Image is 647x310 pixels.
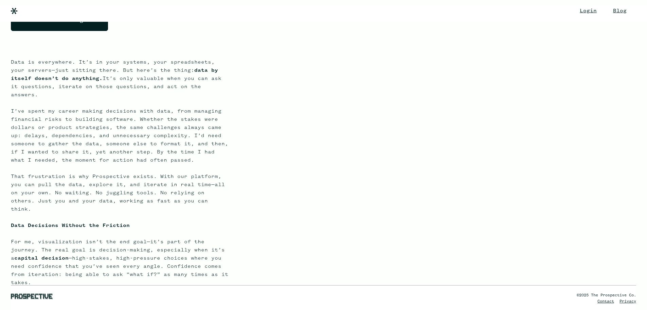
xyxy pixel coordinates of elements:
[11,223,130,228] strong: Data Decisions Without the Friction
[11,68,218,81] strong: data by itself doesn’t do anything.
[619,299,636,304] a: Privacy
[14,256,69,261] strong: capital decision
[597,299,614,304] a: Contact
[577,292,636,298] div: ©2025 The Prospective Co.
